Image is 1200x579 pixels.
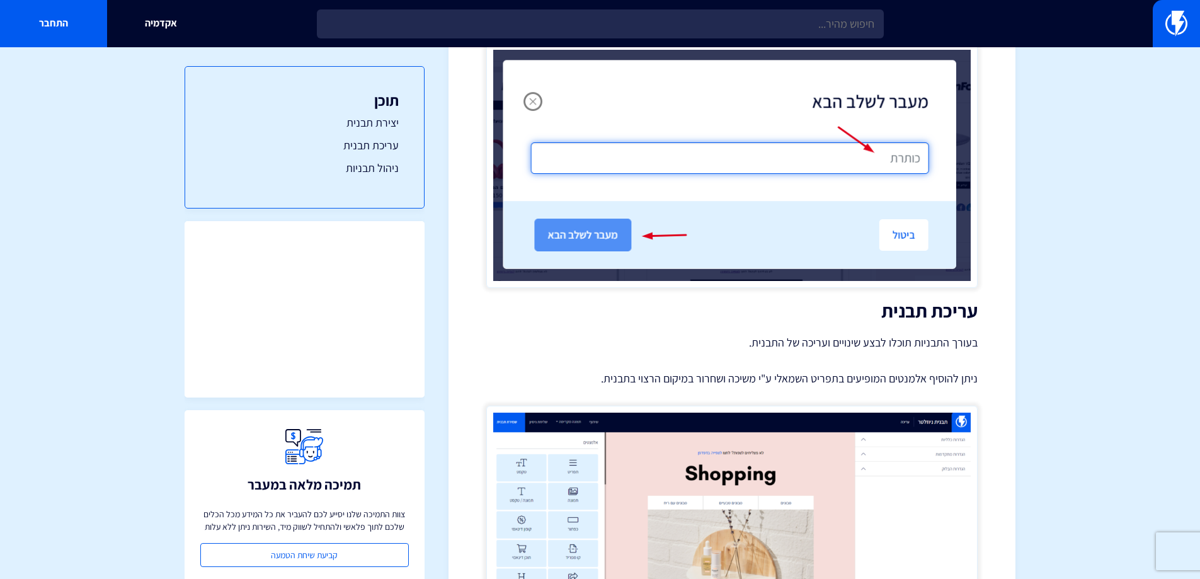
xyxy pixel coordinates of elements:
p: צוות התמיכה שלנו יסייע לכם להעביר את כל המידע מכל הכלים שלכם לתוך פלאשי ולהתחיל לשווק מיד, השירות... [200,508,409,533]
h2: עריכת תבנית [486,301,978,321]
a: קביעת שיחת הטמעה [200,543,409,567]
p: בעורך התבניות תוכלו לבצע שינויים ועריכה של התבנית. [486,334,978,352]
a: יצירת תבנית [210,115,399,131]
h3: תמיכה מלאה במעבר [248,477,361,492]
h3: תוכן [210,92,399,108]
a: עריכת תבנית [210,137,399,154]
p: ניתן להוסיף אלמנטים המופיעים בתפריט השמאלי ע"י משיכה ושחרור במיקום הרצוי בתבנית. [486,370,978,387]
input: חיפוש מהיר... [317,9,884,38]
a: ניהול תבניות [210,160,399,176]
